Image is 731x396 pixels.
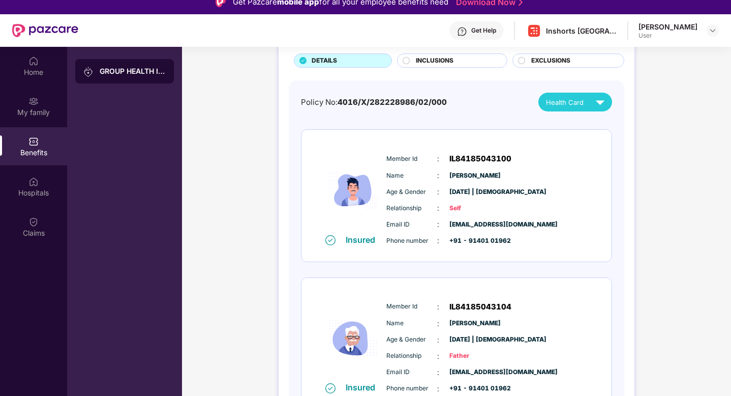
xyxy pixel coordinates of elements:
span: Phone number [386,236,437,246]
img: svg+xml;base64,PHN2ZyBpZD0iSGVscC0zMngzMiIgeG1sbnM9Imh0dHA6Ly93d3cudzMub3JnLzIwMDAvc3ZnIiB3aWR0aD... [457,26,467,37]
span: : [437,153,439,164]
span: : [437,235,439,246]
img: svg+xml;base64,PHN2ZyB4bWxucz0iaHR0cDovL3d3dy53My5vcmcvMjAwMC9zdmciIHdpZHRoPSIxNiIgaGVpZ2h0PSIxNi... [325,235,336,245]
img: svg+xml;base64,PHN2ZyBpZD0iQmVuZWZpdHMiIHhtbG5zPSJodHRwOi8vd3d3LnczLm9yZy8yMDAwL3N2ZyIgd2lkdGg9Ij... [28,136,39,147]
span: [DATE] | [DEMOGRAPHIC_DATA] [449,187,500,197]
span: Name [386,319,437,328]
span: : [437,334,439,346]
span: Health Card [546,97,584,107]
img: svg+xml;base64,PHN2ZyB4bWxucz0iaHR0cDovL3d3dy53My5vcmcvMjAwMC9zdmciIHZpZXdCb3g9IjAgMCAyNCAyNCIgd2... [591,93,609,111]
button: Health Card [538,93,612,111]
img: svg+xml;base64,PHN2ZyB4bWxucz0iaHR0cDovL3d3dy53My5vcmcvMjAwMC9zdmciIHdpZHRoPSIxNiIgaGVpZ2h0PSIxNi... [325,383,336,393]
span: Age & Gender [386,187,437,197]
span: [EMAIL_ADDRESS][DOMAIN_NAME] [449,367,500,377]
img: icon [323,294,384,382]
span: Phone number [386,384,437,393]
span: [EMAIL_ADDRESS][DOMAIN_NAME] [449,220,500,230]
span: EXCLUSIONS [531,56,570,66]
img: svg+xml;base64,PHN2ZyB3aWR0aD0iMjAiIGhlaWdodD0iMjAiIHZpZXdCb3g9IjAgMCAyMCAyMCIgZmlsbD0ibm9uZSIgeG... [83,67,94,77]
span: : [437,367,439,378]
span: IL84185043104 [449,301,511,313]
div: Get Help [471,26,496,35]
span: : [437,318,439,329]
span: +91 - 91401 01962 [449,384,500,393]
img: icon [323,146,384,234]
span: Email ID [386,220,437,230]
img: New Pazcare Logo [12,24,78,37]
img: svg+xml;base64,PHN2ZyBpZD0iRHJvcGRvd24tMzJ4MzIiIHhtbG5zPSJodHRwOi8vd3d3LnczLm9yZy8yMDAwL3N2ZyIgd2... [709,26,717,35]
span: +91 - 91401 01962 [449,236,500,246]
div: [PERSON_NAME] [638,22,697,32]
span: Relationship [386,204,437,213]
span: Self [449,204,500,213]
span: : [437,301,439,313]
span: [PERSON_NAME] [449,171,500,181]
img: svg+xml;base64,PHN2ZyBpZD0iSG9zcGl0YWxzIiB4bWxucz0iaHR0cDovL3d3dy53My5vcmcvMjAwMC9zdmciIHdpZHRoPS... [28,177,39,187]
div: User [638,32,697,40]
img: svg+xml;base64,PHN2ZyBpZD0iSG9tZSIgeG1sbnM9Imh0dHA6Ly93d3cudzMub3JnLzIwMDAvc3ZnIiB3aWR0aD0iMjAiIG... [28,56,39,66]
span: : [437,203,439,214]
span: Email ID [386,367,437,377]
div: GROUP HEALTH INSURANCE [100,66,166,76]
div: Policy No: [301,96,447,108]
span: Member Id [386,154,437,164]
span: Age & Gender [386,335,437,345]
span: : [437,351,439,362]
span: : [437,170,439,181]
span: : [437,186,439,197]
span: : [437,383,439,394]
span: IL84185043100 [449,153,511,165]
div: Insured [346,235,381,245]
span: 4016/X/282228986/02/000 [338,97,447,107]
span: INCLUSIONS [416,56,453,66]
span: DETAILS [312,56,337,66]
span: [PERSON_NAME] [449,319,500,328]
span: Father [449,351,500,361]
span: : [437,219,439,230]
div: Inshorts [GEOGRAPHIC_DATA] Advertising And Services Private Limited [546,26,617,36]
span: Member Id [386,302,437,312]
img: Inshorts%20Logo.png [527,23,541,38]
img: svg+xml;base64,PHN2ZyBpZD0iQ2xhaW0iIHhtbG5zPSJodHRwOi8vd3d3LnczLm9yZy8yMDAwL3N2ZyIgd2lkdGg9IjIwIi... [28,217,39,227]
span: Relationship [386,351,437,361]
img: svg+xml;base64,PHN2ZyB3aWR0aD0iMjAiIGhlaWdodD0iMjAiIHZpZXdCb3g9IjAgMCAyMCAyMCIgZmlsbD0ibm9uZSIgeG... [28,96,39,106]
span: Name [386,171,437,181]
span: [DATE] | [DEMOGRAPHIC_DATA] [449,335,500,345]
div: Insured [346,382,381,392]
